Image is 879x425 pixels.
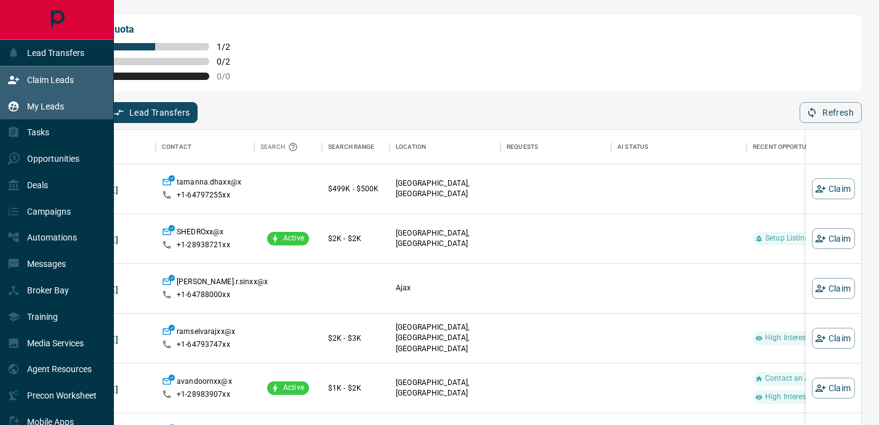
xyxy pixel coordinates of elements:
[177,277,268,290] p: [PERSON_NAME].r.sinxx@x
[760,373,859,384] span: Contact an Agent Request
[177,227,223,240] p: SHEDROxx@x
[66,22,244,37] p: My Daily Quota
[760,233,832,244] span: Setup Listing Alert
[177,376,232,389] p: avandoornxx@x
[812,178,855,199] button: Claim
[396,178,494,199] p: [GEOGRAPHIC_DATA], [GEOGRAPHIC_DATA]
[278,233,309,244] span: Active
[322,130,390,164] div: Search Range
[156,130,254,164] div: Contact
[177,290,230,300] p: +1- 64788000xx
[800,102,862,123] button: Refresh
[328,130,375,164] div: Search Range
[753,130,843,164] div: Recent Opportunities (30d)
[177,327,235,340] p: ramselvarajxx@x
[396,228,494,249] p: [GEOGRAPHIC_DATA], [GEOGRAPHIC_DATA]
[328,183,383,194] p: $499K - $500K
[328,233,383,244] p: $2K - $2K
[396,130,426,164] div: Location
[217,57,244,66] span: 0 / 2
[260,130,301,164] div: Search
[760,392,814,402] span: High Interest
[812,228,855,249] button: Claim
[106,102,198,123] button: Lead Transfers
[812,328,855,349] button: Claim
[760,333,814,343] span: High Interest
[217,71,244,81] span: 0 / 0
[390,130,500,164] div: Location
[396,322,494,354] p: [GEOGRAPHIC_DATA], [GEOGRAPHIC_DATA], [GEOGRAPHIC_DATA]
[162,130,191,164] div: Contact
[177,190,230,201] p: +1- 64797255xx
[396,378,494,399] p: [GEOGRAPHIC_DATA], [GEOGRAPHIC_DATA]
[328,333,383,344] p: $2K - $3K
[177,240,230,250] p: +1- 28938721xx
[611,130,747,164] div: AI Status
[500,130,611,164] div: Requests
[177,177,241,190] p: tamanna.dhaxx@x
[328,383,383,394] p: $1K - $2K
[45,130,156,164] div: Name
[278,383,309,393] span: Active
[507,130,538,164] div: Requests
[812,378,855,399] button: Claim
[617,130,648,164] div: AI Status
[217,42,244,52] span: 1 / 2
[177,389,230,400] p: +1- 28983907xx
[812,278,855,299] button: Claim
[177,340,230,350] p: +1- 64793747xx
[396,283,494,293] p: Ajax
